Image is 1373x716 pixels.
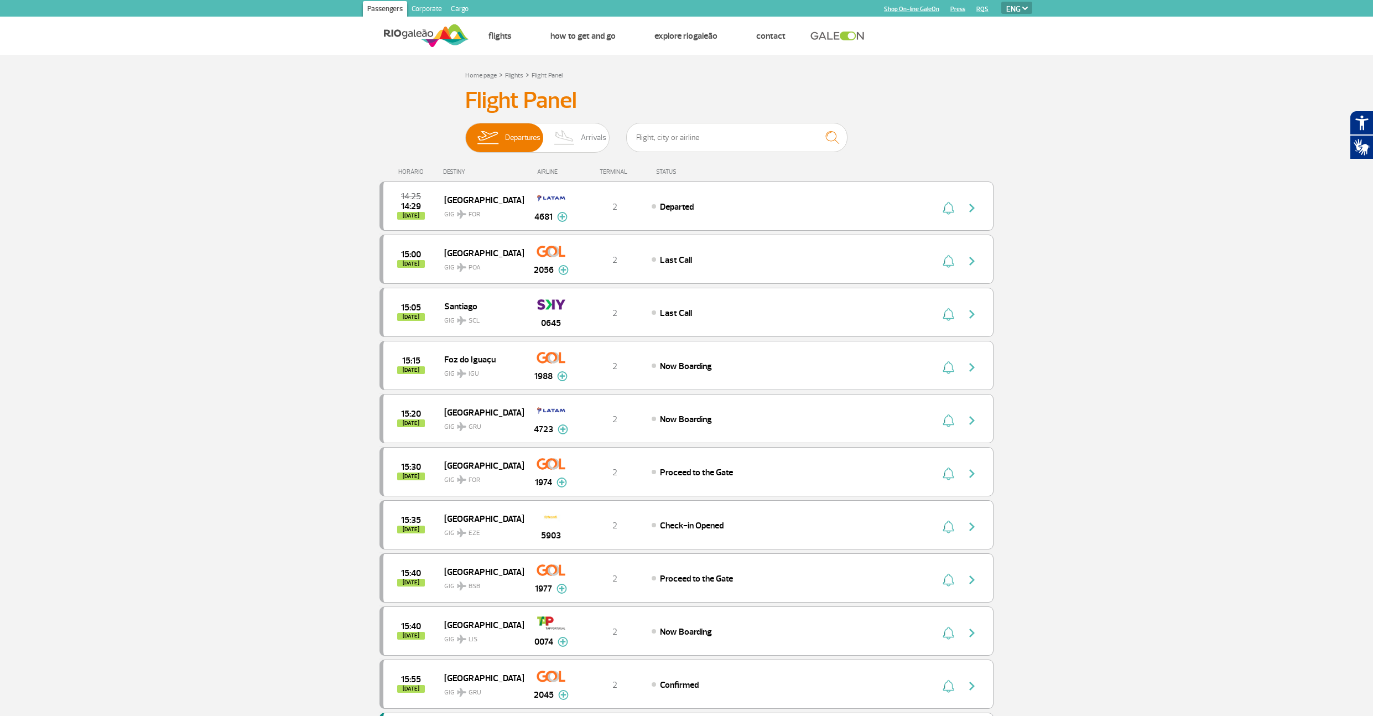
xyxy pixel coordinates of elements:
[612,308,617,319] span: 2
[397,473,425,480] span: [DATE]
[523,168,579,175] div: AIRLINE
[965,626,979,640] img: seta-direita-painel-voo.svg
[444,564,515,579] span: [GEOGRAPHIC_DATA]
[943,626,954,640] img: sino-painel-voo.svg
[943,679,954,693] img: sino-painel-voo.svg
[1350,111,1373,135] button: Abrir recursos assistivos.
[660,361,712,372] span: Now Boarding
[557,478,567,487] img: mais-info-painel-voo.svg
[612,414,617,425] span: 2
[469,369,479,379] span: IGU
[965,679,979,693] img: seta-direita-painel-voo.svg
[402,357,420,365] span: 2025-10-01 15:15:00
[943,467,954,480] img: sino-painel-voo.svg
[943,201,954,215] img: sino-painel-voo.svg
[488,30,512,41] a: Flights
[1350,135,1373,159] button: Abrir tradutor de língua de sinais.
[457,635,466,644] img: destiny_airplane.svg
[397,526,425,533] span: [DATE]
[401,622,421,630] span: 2025-10-01 15:40:00
[660,467,733,478] span: Proceed to the Gate
[550,30,616,41] a: How to get and go
[660,520,724,531] span: Check-in Opened
[626,123,847,152] input: Flight, city or airline
[457,210,466,219] img: destiny_airplane.svg
[401,463,421,471] span: 2025-10-01 15:30:00
[444,352,515,366] span: Foz do Iguaçu
[654,30,717,41] a: Explore RIOgaleão
[943,573,954,587] img: sino-painel-voo.svg
[444,416,515,432] span: GIG
[884,6,939,13] a: Shop On-line GaleOn
[444,299,515,313] span: Santiago
[397,212,425,220] span: [DATE]
[444,246,515,260] span: [GEOGRAPHIC_DATA]
[660,201,694,212] span: Departed
[469,422,481,432] span: GRU
[534,263,554,277] span: 2056
[558,637,568,647] img: mais-info-painel-voo.svg
[457,263,466,272] img: destiny_airplane.svg
[534,423,553,436] span: 4723
[444,629,515,645] span: GIG
[965,201,979,215] img: seta-direita-painel-voo.svg
[505,123,540,152] span: Departures
[558,265,569,275] img: mais-info-painel-voo.svg
[443,168,524,175] div: DESTINY
[397,685,425,693] span: [DATE]
[965,255,979,268] img: seta-direita-painel-voo.svg
[457,316,466,325] img: destiny_airplane.svg
[534,370,553,383] span: 1988
[558,690,569,700] img: mais-info-painel-voo.svg
[444,204,515,220] span: GIG
[465,87,908,115] h3: Flight Panel
[965,361,979,374] img: seta-direita-painel-voo.svg
[444,257,515,273] span: GIG
[469,316,480,326] span: SCL
[469,475,480,485] span: FOR
[457,582,466,590] img: destiny_airplane.svg
[535,476,552,489] span: 1974
[532,71,563,80] a: Flight Panel
[444,405,515,419] span: [GEOGRAPHIC_DATA]
[444,511,515,526] span: [GEOGRAPHIC_DATA]
[457,528,466,537] img: destiny_airplane.svg
[612,201,617,212] span: 2
[612,626,617,637] span: 2
[457,475,466,484] img: destiny_airplane.svg
[660,573,733,584] span: Proceed to the Gate
[469,263,481,273] span: POA
[444,522,515,538] span: GIG
[943,520,954,533] img: sino-painel-voo.svg
[469,582,480,592] span: BSB
[401,193,421,200] span: 2025-10-01 14:25:00
[534,210,553,224] span: 4681
[612,361,617,372] span: 2
[660,414,712,425] span: Now Boarding
[557,212,568,222] img: mais-info-painel-voo.svg
[660,308,692,319] span: Last Call
[541,529,561,542] span: 5903
[397,313,425,321] span: [DATE]
[943,414,954,427] img: sino-painel-voo.svg
[444,671,515,685] span: [GEOGRAPHIC_DATA]
[444,575,515,592] span: GIG
[397,419,425,427] span: [DATE]
[465,71,497,80] a: Home page
[401,203,421,210] span: 2025-10-01 14:29:00
[943,255,954,268] img: sino-painel-voo.svg
[976,6,989,13] a: RQS
[534,635,553,648] span: 0074
[965,520,979,533] img: seta-direita-painel-voo.svg
[444,618,515,632] span: [GEOGRAPHIC_DATA]
[457,688,466,697] img: destiny_airplane.svg
[401,304,421,312] span: 2025-10-01 15:05:00
[469,528,480,538] span: EZE
[541,317,561,330] span: 0645
[401,516,421,524] span: 2025-10-01 15:35:00
[397,579,425,587] span: [DATE]
[756,30,786,41] a: Contact
[612,520,617,531] span: 2
[401,676,421,683] span: 2025-10-01 15:55:00
[660,255,692,266] span: Last Call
